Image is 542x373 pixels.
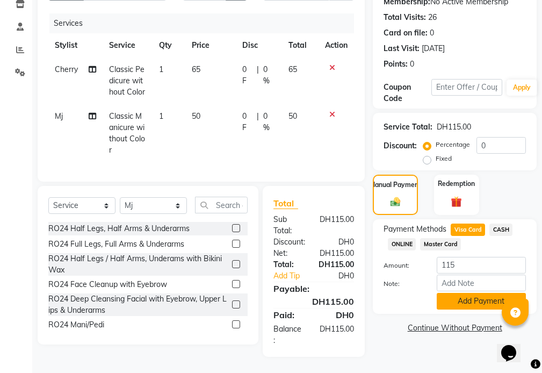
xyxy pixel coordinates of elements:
[375,279,428,289] label: Note:
[384,43,420,54] div: Last Visit:
[49,13,362,33] div: Services
[263,111,276,133] span: 0 %
[437,257,526,274] input: Amount
[265,214,312,236] div: Sub Total:
[497,330,531,362] iframe: chat widget
[48,33,103,58] th: Stylist
[437,121,471,133] div: DH115.00
[265,248,312,259] div: Net:
[436,140,470,149] label: Percentage
[257,64,259,87] span: |
[48,253,228,276] div: RO24 Half Legs / Half Arms, Underams with Bikini Wax
[312,248,362,259] div: DH115.00
[195,197,248,213] input: Search or Scan
[55,64,78,74] span: Cherry
[263,64,276,87] span: 0 %
[109,111,145,155] span: Classic Manicure without Color
[185,33,236,58] th: Price
[430,27,434,39] div: 0
[384,59,408,70] div: Points:
[410,59,414,70] div: 0
[257,111,259,133] span: |
[314,309,362,321] div: DH0
[265,282,362,295] div: Payable:
[489,224,512,236] span: CASH
[507,80,537,96] button: Apply
[192,64,200,74] span: 65
[384,27,428,39] div: Card on file:
[103,33,153,58] th: Service
[48,239,184,250] div: RO24 Full Legs, Full Arms & Underarms
[159,64,163,74] span: 1
[388,238,416,250] span: ONLINE
[48,223,190,234] div: RO24 Half Legs, Half Arms & Underarms
[428,12,437,23] div: 26
[314,236,362,248] div: DH0
[282,33,319,58] th: Total
[265,270,322,282] a: Add Tip
[370,180,421,190] label: Manual Payment
[422,43,445,54] div: [DATE]
[420,238,461,250] span: Master Card
[312,324,362,346] div: DH115.00
[438,179,475,189] label: Redemption
[109,64,145,97] span: Classic Pedicure without Color
[384,224,446,235] span: Payment Methods
[242,64,252,87] span: 0 F
[437,275,526,291] input: Add Note
[384,12,426,23] div: Total Visits:
[322,270,362,282] div: DH0
[153,33,185,58] th: Qty
[265,259,310,270] div: Total:
[310,259,362,270] div: DH115.00
[375,322,534,334] a: Continue Without Payment
[288,111,297,121] span: 50
[319,33,354,58] th: Action
[384,140,417,152] div: Discount:
[265,295,362,308] div: DH115.00
[451,224,485,236] span: Visa Card
[384,82,431,104] div: Coupon Code
[242,111,252,133] span: 0 F
[159,111,163,121] span: 1
[236,33,282,58] th: Disc
[447,195,465,209] img: _gift.svg
[387,196,403,207] img: _cash.svg
[375,261,428,270] label: Amount:
[437,293,526,310] button: Add Payment
[265,236,314,248] div: Discount:
[48,293,228,316] div: RO24 Deep Cleansing Facial with Eyebrow, Upper Lips & Underarms
[55,111,63,121] span: Mj
[265,324,312,346] div: Balance :
[48,319,104,331] div: RO24 Mani/Pedi
[273,198,298,209] span: Total
[48,279,167,290] div: RO24 Face Cleanup with Eyebrow
[436,154,452,163] label: Fixed
[288,64,297,74] span: 65
[265,309,314,321] div: Paid:
[192,111,200,121] span: 50
[431,79,502,96] input: Enter Offer / Coupon Code
[312,214,362,236] div: DH115.00
[384,121,432,133] div: Service Total:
